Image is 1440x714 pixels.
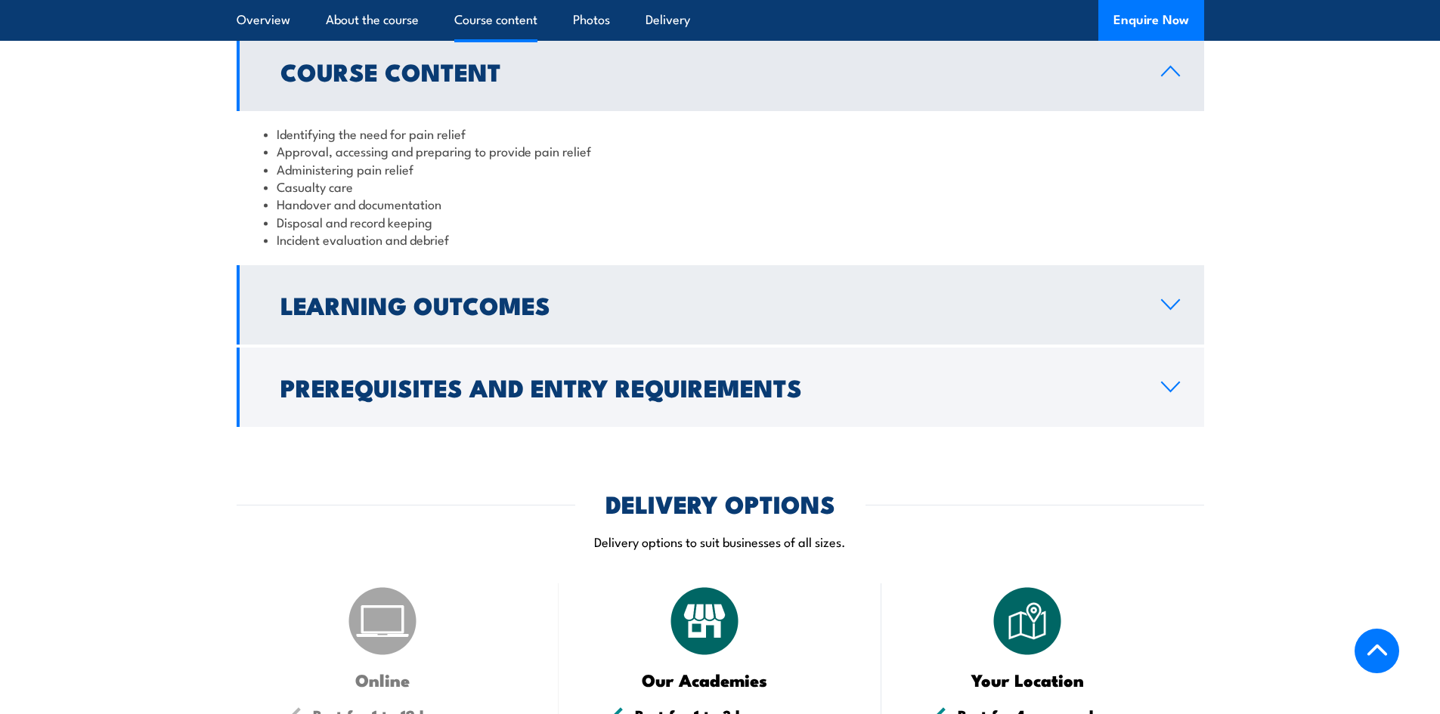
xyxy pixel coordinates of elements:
[596,671,813,688] h3: Our Academies
[237,348,1204,427] a: Prerequisites and Entry Requirements
[919,671,1136,688] h3: Your Location
[237,32,1204,111] a: Course Content
[280,376,1137,397] h2: Prerequisites and Entry Requirements
[264,213,1177,230] li: Disposal and record keeping
[264,142,1177,159] li: Approval, accessing and preparing to provide pain relief
[280,294,1137,315] h2: Learning Outcomes
[274,671,491,688] h3: Online
[264,125,1177,142] li: Identifying the need for pain relief
[264,230,1177,248] li: Incident evaluation and debrief
[264,178,1177,195] li: Casualty care
[237,265,1204,345] a: Learning Outcomes
[264,160,1177,178] li: Administering pain relief
[280,60,1137,82] h2: Course Content
[237,533,1204,550] p: Delivery options to suit businesses of all sizes.
[605,493,835,514] h2: DELIVERY OPTIONS
[264,195,1177,212] li: Handover and documentation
